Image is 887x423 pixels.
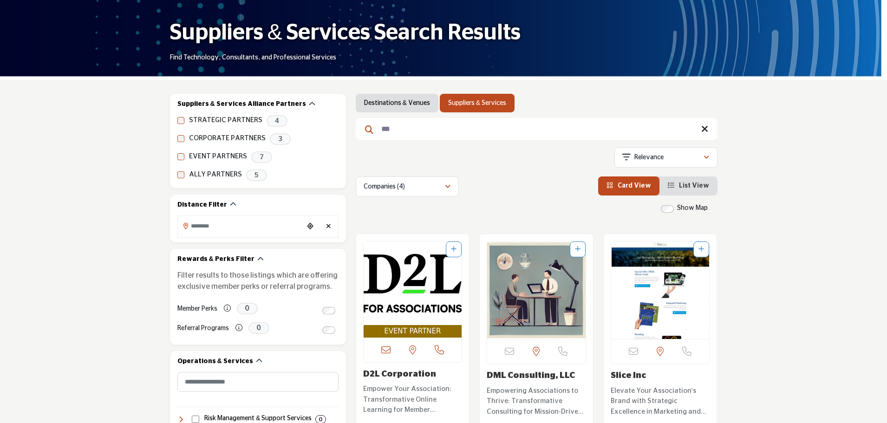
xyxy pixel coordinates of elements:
span: List View [679,182,709,189]
a: Open Listing in new tab [487,241,586,339]
input: STRATEGIC PARTNERS checkbox [177,117,184,124]
li: List View [659,176,717,195]
h3: D2L Corporation [363,370,463,380]
p: Find Technology, Consultants, and Professional Services [170,53,336,63]
h2: Rewards & Perks Filter [177,255,254,264]
p: Elevate Your Association's Brand with Strategic Excellence in Marketing and Design. For two decad... [611,386,710,417]
a: Elevate Your Association's Brand with Strategic Excellence in Marketing and Design. For two decad... [611,384,710,417]
a: Destinations & Venues [364,98,430,108]
p: Filter results to those listings which are offering exclusive member perks or referral programs. [177,270,339,292]
a: Empower Your Association: Transformative Online Learning for Member Engagement and Growth Special... [363,382,463,416]
div: Clear search location [322,217,336,237]
label: STRATEGIC PARTNERS [189,115,262,126]
h2: Operations & Services [177,357,253,366]
li: Card View [598,176,659,195]
span: EVENT PARTNER [365,326,460,337]
h3: Slice Inc [611,371,710,381]
p: Empowering Associations to Thrive: Transformative Consulting for Mission-Driven Success With a sp... [487,386,586,417]
a: Add To List [451,246,457,253]
a: D2L Corporation [363,370,436,378]
input: Switch to Member Perks [322,307,335,314]
a: Open Listing in new tab [364,241,462,338]
a: View List [668,182,709,189]
input: Search Category [177,372,339,392]
a: Slice Inc [611,371,646,380]
label: EVENT PARTNERS [189,151,247,162]
button: Relevance [614,147,717,168]
h2: Suppliers & Services Alliance Partners [177,100,306,109]
p: Relevance [634,153,664,163]
a: View Card [607,182,651,189]
img: D2L Corporation [364,241,462,325]
label: Show Map [677,203,708,213]
span: 5 [246,169,267,181]
label: Member Perks [177,301,217,317]
span: 7 [251,151,272,163]
h2: Distance Filter [177,201,227,210]
img: Slice Inc [611,241,710,339]
img: DML Consulting, LLC [487,241,586,339]
a: Add To List [698,246,704,253]
label: CORPORATE PARTNERS [189,133,266,144]
input: Switch to Referral Programs [322,326,335,334]
input: EVENT PARTNERS checkbox [177,153,184,160]
label: ALLY PARTNERS [189,169,242,180]
span: 0 [237,303,258,314]
span: 0 [248,322,269,334]
div: Choose your current location [303,217,317,237]
p: Companies (4) [364,182,405,192]
input: Search Keyword [356,118,717,140]
p: Empower Your Association: Transformative Online Learning for Member Engagement and Growth Special... [363,384,463,416]
input: CORPORATE PARTNERS checkbox [177,135,184,142]
h3: DML Consulting, LLC [487,371,586,381]
span: 4 [267,115,287,127]
span: Card View [618,182,651,189]
input: ALLY PARTNERS checkbox [177,171,184,178]
a: Empowering Associations to Thrive: Transformative Consulting for Mission-Driven Success With a sp... [487,384,586,417]
a: Open Listing in new tab [611,241,710,339]
button: Companies (4) [356,176,459,197]
h1: Suppliers & Services Search Results [170,19,521,47]
a: DML Consulting, LLC [487,371,575,380]
a: Suppliers & Services [448,98,506,108]
input: Search Location [178,217,303,235]
a: Add To List [575,246,580,253]
input: Select Risk Management & Support Services checkbox [192,416,199,423]
span: 3 [270,133,291,145]
label: Referral Programs [177,320,229,337]
b: 0 [319,416,322,423]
